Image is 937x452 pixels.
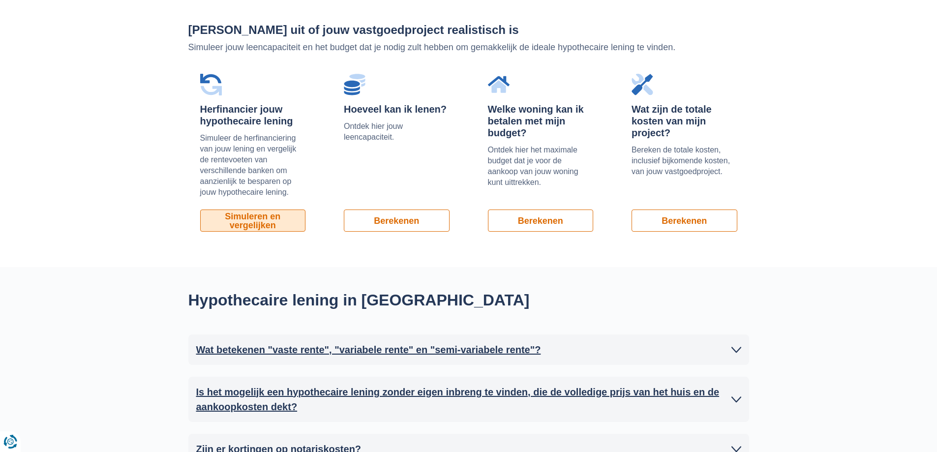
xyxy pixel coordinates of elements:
[632,103,737,139] div: Wat zijn de totale kosten van mijn project?
[488,145,594,188] p: Ontdek hier het maximale budget dat je voor de aankoop van jouw woning kunt uittrekken.
[488,74,510,95] img: Welke woning kan ik betalen met mijn budget?
[200,133,306,198] p: Simuleer de herfinanciering van jouw lening en vergelijk de rentevoeten van verschillende banken ...
[196,342,541,357] h2: Wat betekenen "vaste rente", "variabele rente" en "semi-variabele rente"?
[188,24,749,36] h2: [PERSON_NAME] uit of jouw vastgoedproject realistisch is
[488,210,594,232] a: Berekenen
[200,210,306,232] a: Simuleren en vergelijken
[344,74,365,95] img: Hoeveel kan ik lenen?
[196,385,741,414] a: Is het mogelijk een hypothecaire lening zonder eigen inbreng te vinden, die de volledige prijs va...
[632,210,737,232] a: Berekenen
[200,103,306,127] div: Herfinancier jouw hypothecaire lening
[200,74,222,95] img: Herfinancier jouw hypothecaire lening
[344,210,450,232] a: Berekenen
[188,41,749,54] p: Simuleer jouw leencapaciteit en het budget dat je nodig zult hebben om gemakkelijk de ideale hypo...
[344,103,450,115] div: Hoeveel kan ik lenen?
[188,291,557,309] h2: Hypothecaire lening in [GEOGRAPHIC_DATA]
[632,74,653,95] img: Wat zijn de totale kosten van mijn project?
[196,385,731,414] h2: Is het mogelijk een hypothecaire lening zonder eigen inbreng te vinden, die de volledige prijs va...
[632,145,737,177] p: Bereken de totale kosten, inclusief bijkomende kosten, van jouw vastgoedproject.
[488,103,594,139] div: Welke woning kan ik betalen met mijn budget?
[344,121,450,143] p: Ontdek hier jouw leencapaciteit.
[196,342,741,357] a: Wat betekenen "vaste rente", "variabele rente" en "semi-variabele rente"?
